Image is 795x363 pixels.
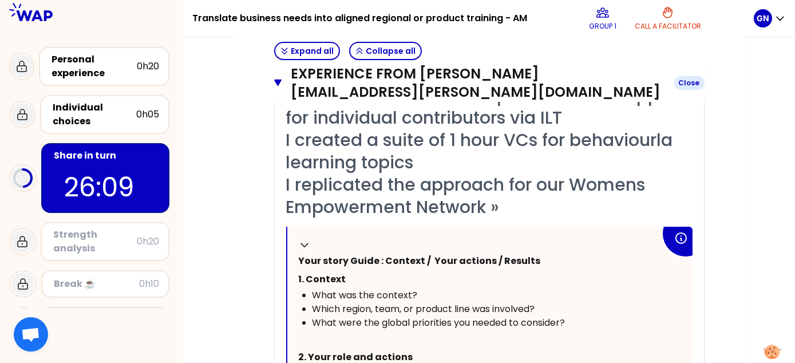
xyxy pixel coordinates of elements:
button: Expand all [274,42,340,60]
div: 0h20 [137,235,159,248]
span: What was the context? [313,289,418,302]
span: « I identified the need to provide more support for individual contributors via ILT I created a s... [286,83,688,219]
button: Group 1 [584,1,621,35]
div: Close [674,76,705,90]
p: Group 1 [589,22,616,31]
button: GN [754,9,786,27]
div: 0h20 [137,60,159,73]
button: Call a facilitator [630,1,706,35]
p: Call a facilitator [635,22,701,31]
div: Open chat [14,317,48,352]
span: What were the global priorities you needed to consider? [313,316,565,329]
button: Collapse all [349,42,422,60]
button: Experience from [PERSON_NAME][EMAIL_ADDRESS][PERSON_NAME][DOMAIN_NAME]Close [274,65,705,101]
div: 0h05 [136,108,159,121]
span: Which region, team, or product line was involved? [313,302,535,315]
div: 0h10 [139,277,159,291]
div: Personal experience [52,53,137,80]
div: Break ☕️ [54,277,139,291]
span: Your story Guide : Context / Your actions / Results [299,254,541,267]
h3: Experience from [PERSON_NAME][EMAIL_ADDRESS][PERSON_NAME][DOMAIN_NAME] [291,65,665,101]
div: Individual choices [53,101,136,128]
p: GN [757,13,769,24]
span: 1. Context [299,273,346,286]
div: Share in turn [54,149,159,163]
p: 26:09 [64,167,147,207]
div: Strength analysis [53,228,137,255]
